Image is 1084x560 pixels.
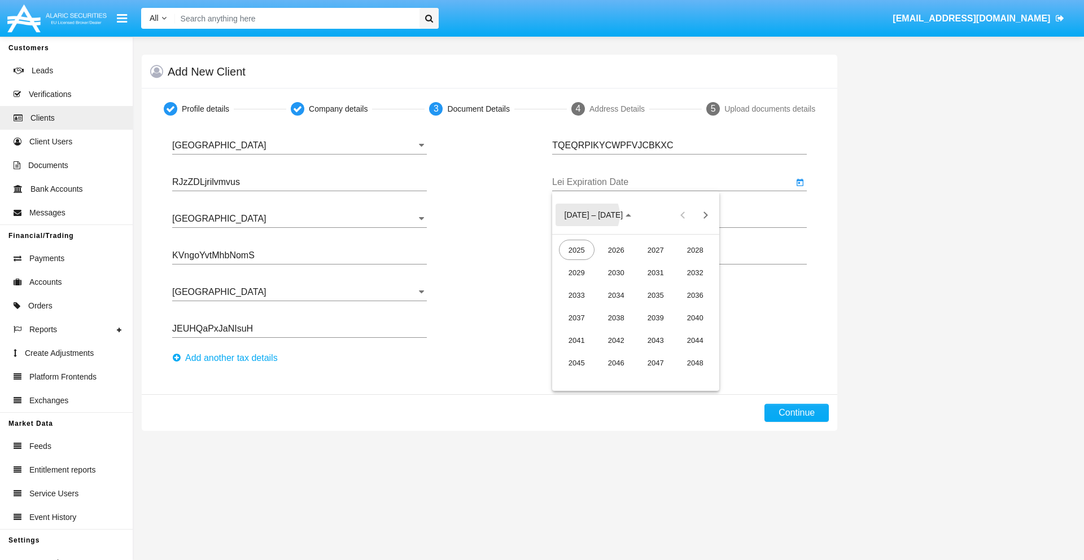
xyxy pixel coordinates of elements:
td: 2040 [675,306,715,329]
td: 2043 [636,329,675,351]
div: 2033 [559,285,595,305]
button: Choose date [556,204,641,226]
td: 2038 [596,306,636,329]
td: 2027 [636,239,675,261]
td: 2041 [557,329,596,351]
div: 2040 [677,307,713,328]
td: 2032 [675,261,715,284]
td: 2031 [636,261,675,284]
td: 2045 [557,351,596,374]
td: 2042 [596,329,636,351]
td: 2030 [596,261,636,284]
div: 2041 [559,330,595,350]
div: 2043 [638,330,674,350]
td: 2036 [675,284,715,306]
div: 2042 [598,330,634,350]
button: Previous 20 years [671,204,694,226]
button: Next 20 years [694,204,716,226]
td: 2028 [675,239,715,261]
div: 2030 [598,262,634,283]
div: 2046 [598,352,634,373]
div: 2032 [677,262,713,283]
td: 2026 [596,239,636,261]
td: 2029 [557,261,596,284]
td: 2037 [557,306,596,329]
div: 2029 [559,262,595,283]
div: 2039 [638,307,674,328]
div: 2047 [638,352,674,373]
div: 2044 [677,330,713,350]
td: 2047 [636,351,675,374]
td: 2046 [596,351,636,374]
td: 2035 [636,284,675,306]
td: 2044 [675,329,715,351]
div: 2037 [559,307,595,328]
div: 2038 [598,307,634,328]
td: 2039 [636,306,675,329]
div: 2031 [638,262,674,283]
div: 2028 [677,240,713,260]
div: 2027 [638,240,674,260]
div: 2045 [559,352,595,373]
td: 2034 [596,284,636,306]
span: [DATE] – [DATE] [565,211,623,220]
td: 2033 [557,284,596,306]
div: 2035 [638,285,674,305]
td: 2025 [557,239,596,261]
div: 2036 [677,285,713,305]
div: 2048 [677,352,713,373]
td: 2048 [675,351,715,374]
div: 2026 [598,240,634,260]
div: 2034 [598,285,634,305]
div: 2025 [559,240,595,260]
